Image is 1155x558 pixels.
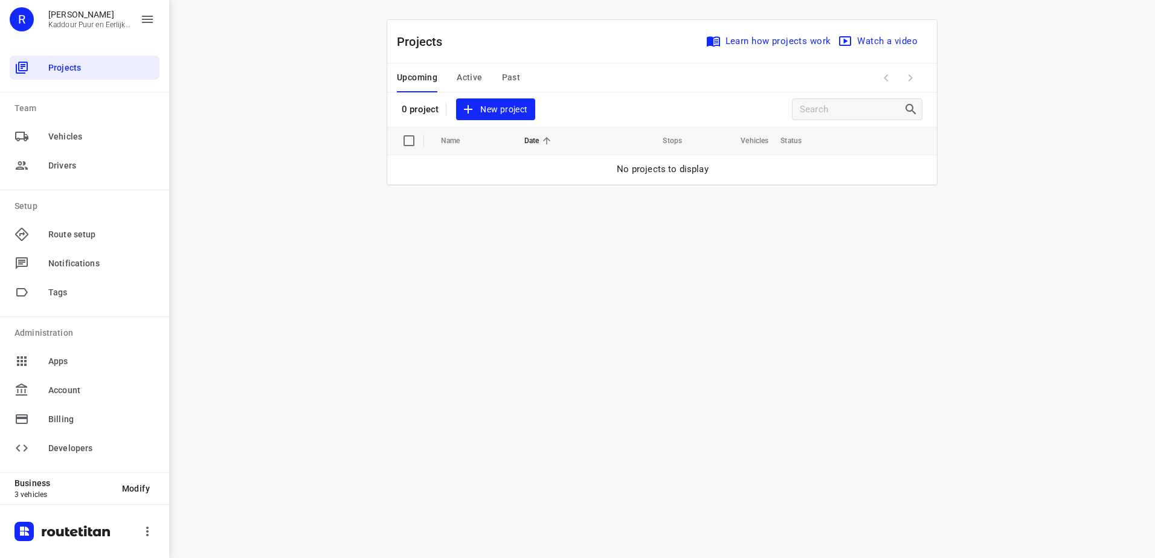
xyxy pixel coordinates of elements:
span: Stops [647,133,682,148]
div: Search [904,102,922,117]
span: Modify [122,484,150,493]
span: Developers [48,442,155,455]
span: Date [524,133,555,148]
button: New project [456,98,535,121]
span: Notifications [48,257,155,270]
p: Setup [14,200,159,213]
span: Billing [48,413,155,426]
span: Upcoming [397,70,437,85]
p: Team [14,102,159,115]
p: Business [14,478,112,488]
div: Route setup [10,222,159,246]
div: Vehicles [10,124,159,149]
span: New project [463,102,527,117]
p: Rachid Kaddour [48,10,130,19]
span: Route setup [48,228,155,241]
p: 3 vehicles [14,490,112,499]
p: 0 project [402,104,439,115]
div: Tags [10,280,159,304]
span: Status [780,133,817,148]
span: Account [48,384,155,397]
span: Next Page [898,66,922,90]
div: Billing [10,407,159,431]
span: Name [441,133,476,148]
div: Apps [10,349,159,373]
div: R [10,7,34,31]
div: Notifications [10,251,159,275]
div: Developers [10,436,159,460]
span: Vehicles [725,133,768,148]
span: Past [502,70,521,85]
p: Projects [397,33,452,51]
p: Kaddour Puur en Eerlijk Vlees B.V. [48,21,130,29]
span: Projects [48,62,155,74]
button: Modify [112,478,159,499]
div: Account [10,378,159,402]
span: Active [457,70,482,85]
div: Drivers [10,153,159,178]
span: Apps [48,355,155,368]
input: Search projects [800,100,904,119]
span: Previous Page [874,66,898,90]
span: Drivers [48,159,155,172]
p: Administration [14,327,159,339]
span: Tags [48,286,155,299]
span: Vehicles [48,130,155,143]
div: Projects [10,56,159,80]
